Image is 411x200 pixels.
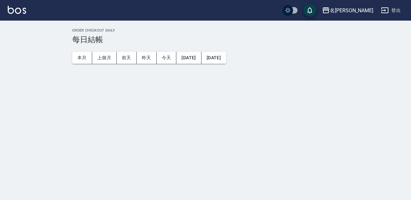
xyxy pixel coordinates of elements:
[201,52,226,64] button: [DATE]
[378,5,403,16] button: 登出
[92,52,117,64] button: 上個月
[117,52,137,64] button: 前天
[176,52,201,64] button: [DATE]
[157,52,177,64] button: 今天
[303,4,316,17] button: save
[72,35,403,44] h3: 每日結帳
[72,28,403,33] h2: Order checkout daily
[8,6,26,14] img: Logo
[330,6,373,14] div: 名[PERSON_NAME]
[72,52,92,64] button: 本月
[137,52,157,64] button: 昨天
[319,4,376,17] button: 名[PERSON_NAME]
